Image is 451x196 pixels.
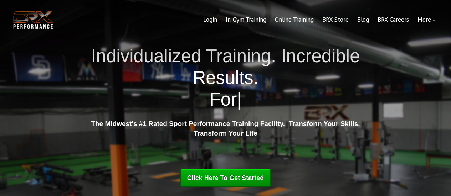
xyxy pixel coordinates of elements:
a: In-Gym Training [221,11,271,28]
img: BRX Transparent Logo-2 [12,9,55,31]
span: | [237,89,241,110]
a: More [413,11,440,28]
a: Click Here To Get Started [180,169,271,187]
a: BRX Store [318,11,353,28]
h1: Individualized Training. Incredible Results. [88,45,363,111]
div: Navigation Menu [199,11,440,28]
a: BRX Careers [373,11,413,28]
a: Blog [353,11,373,28]
span: For [210,89,237,110]
span: Click Here To Get Started [187,174,264,181]
a: Online Training [271,11,318,28]
strong: The Midwest's #1 Rated Sport Performance Training Facility. Transform Your Skills, Transform Your... [91,120,360,137]
a: Login [199,11,221,28]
